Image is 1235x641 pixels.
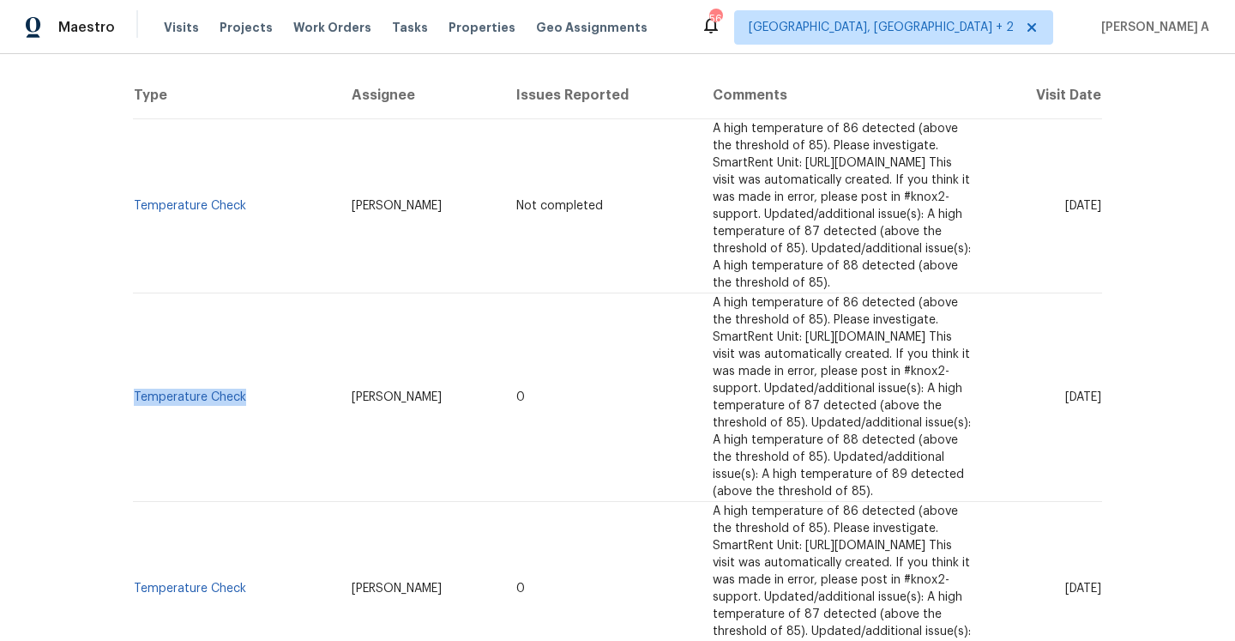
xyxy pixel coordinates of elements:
[713,297,971,498] span: A high temperature of 86 detected (above the threshold of 85). Please investigate. SmartRent Unit...
[58,19,115,36] span: Maestro
[1065,391,1101,403] span: [DATE]
[516,391,525,403] span: 0
[503,71,699,119] th: Issues Reported
[449,19,515,36] span: Properties
[134,391,246,403] a: Temperature Check
[1065,583,1101,595] span: [DATE]
[1094,19,1209,36] span: [PERSON_NAME] A
[164,19,199,36] span: Visits
[352,391,442,403] span: [PERSON_NAME]
[749,19,1014,36] span: [GEOGRAPHIC_DATA], [GEOGRAPHIC_DATA] + 2
[392,21,428,33] span: Tasks
[1065,200,1101,212] span: [DATE]
[133,71,338,119] th: Type
[352,583,442,595] span: [PERSON_NAME]
[516,200,603,212] span: Not completed
[536,19,648,36] span: Geo Assignments
[338,71,503,119] th: Assignee
[990,71,1102,119] th: Visit Date
[134,200,246,212] a: Temperature Check
[293,19,371,36] span: Work Orders
[220,19,273,36] span: Projects
[713,123,971,289] span: A high temperature of 86 detected (above the threshold of 85). Please investigate. SmartRent Unit...
[352,200,442,212] span: [PERSON_NAME]
[516,583,525,595] span: 0
[709,10,721,27] div: 56
[134,583,246,595] a: Temperature Check
[699,71,990,119] th: Comments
